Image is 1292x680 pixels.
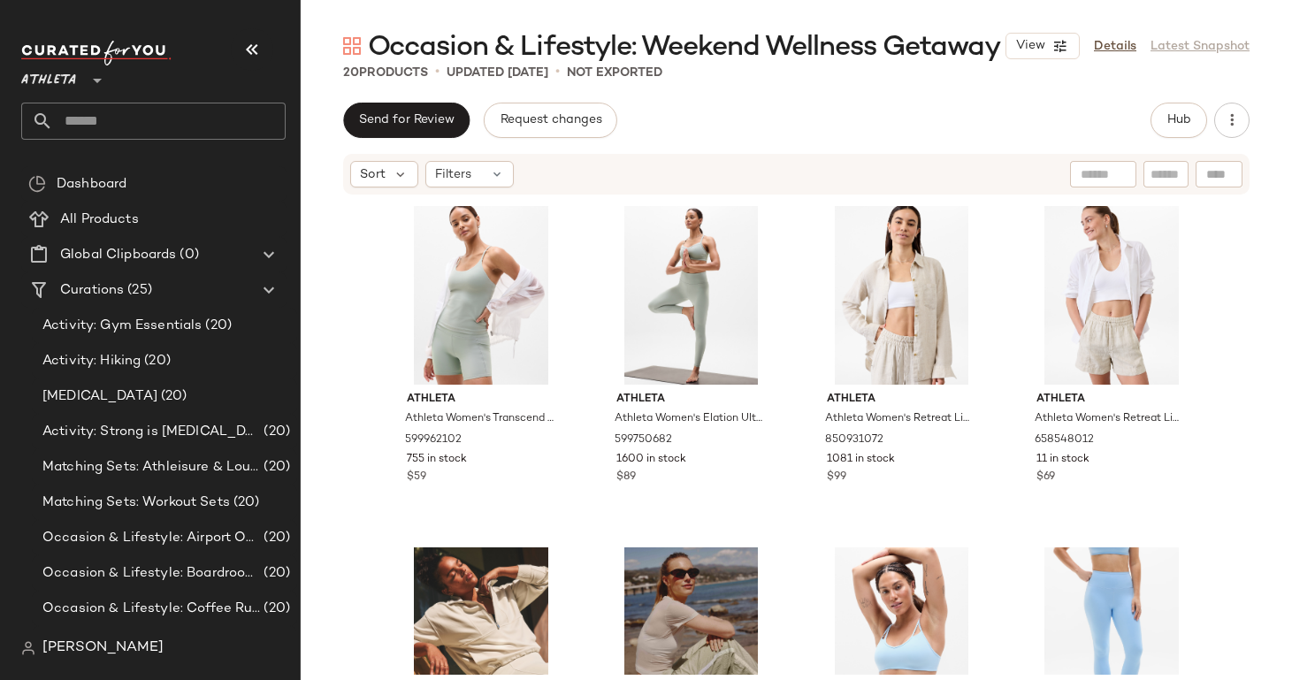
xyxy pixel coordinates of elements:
[616,392,766,408] span: Athleta
[42,316,202,336] span: Activity: Gym Essentials
[435,62,440,83] span: •
[260,563,290,584] span: (20)
[42,528,260,548] span: Occasion & Lifestyle: Airport Outfits
[405,411,554,427] span: Athleta Women's Transcend Scoop Built-In Bra Tank [PERSON_NAME] Size S
[42,599,260,619] span: Occasion & Lifestyle: Coffee Run
[827,452,895,468] span: 1081 in stock
[616,470,636,485] span: $89
[42,351,141,371] span: Activity: Hiking
[813,206,990,385] img: cn59823702.jpg
[141,351,171,371] span: (20)
[1036,392,1186,408] span: Athleta
[1151,103,1207,138] button: Hub
[42,563,260,584] span: Occasion & Lifestyle: Boardroom to Barre
[368,30,1000,65] span: Occasion & Lifestyle: Weekend Wellness Getaway
[42,422,260,442] span: Activity: Strong is [MEDICAL_DATA]
[42,638,164,659] span: [PERSON_NAME]
[343,66,359,80] span: 20
[202,316,232,336] span: (20)
[615,432,672,448] span: 599750682
[616,452,686,468] span: 1600 in stock
[260,422,290,442] span: (20)
[260,528,290,548] span: (20)
[42,493,230,513] span: Matching Sets: Workout Sets
[230,493,260,513] span: (20)
[1022,206,1200,385] img: cn59821516.jpg
[260,599,290,619] span: (20)
[1035,411,1184,427] span: Athleta Women's Retreat Linen Mid Rise 4" Short Undyed Size XXS
[260,457,290,478] span: (20)
[60,245,176,265] span: Global Clipboards
[1036,470,1055,485] span: $69
[1094,37,1136,56] a: Details
[825,411,975,427] span: Athleta Women's Retreat Linen Top Undyed Size M
[405,432,462,448] span: 599962102
[407,452,467,468] span: 755 in stock
[407,470,426,485] span: $59
[407,392,556,408] span: Athleta
[827,392,976,408] span: Athleta
[1015,39,1045,53] span: View
[1036,452,1089,468] span: 11 in stock
[28,175,46,193] img: svg%3e
[825,432,883,448] span: 850931072
[1166,113,1191,127] span: Hub
[499,113,601,127] span: Request changes
[358,113,455,127] span: Send for Review
[447,64,548,82] p: updated [DATE]
[21,641,35,655] img: svg%3e
[484,103,616,138] button: Request changes
[176,245,198,265] span: (0)
[157,386,187,407] span: (20)
[615,411,764,427] span: Athleta Women's Elation Ultra High Rise 7/8 Legging [PERSON_NAME] Size XXS
[343,64,428,82] div: Products
[1005,33,1080,59] button: View
[435,165,471,184] span: Filters
[393,206,570,385] img: cn60312791.jpg
[124,280,152,301] span: (25)
[21,60,76,92] span: Athleta
[567,64,662,82] p: Not Exported
[60,280,124,301] span: Curations
[360,165,386,184] span: Sort
[343,37,361,55] img: svg%3e
[555,62,560,83] span: •
[42,457,260,478] span: Matching Sets: Athleisure & Lounge Sets
[57,174,126,195] span: Dashboard
[827,470,846,485] span: $99
[602,206,780,385] img: cn60319695.jpg
[42,386,157,407] span: [MEDICAL_DATA]
[21,41,172,65] img: cfy_white_logo.C9jOOHJF.svg
[343,103,470,138] button: Send for Review
[1035,432,1094,448] span: 658548012
[60,210,139,230] span: All Products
